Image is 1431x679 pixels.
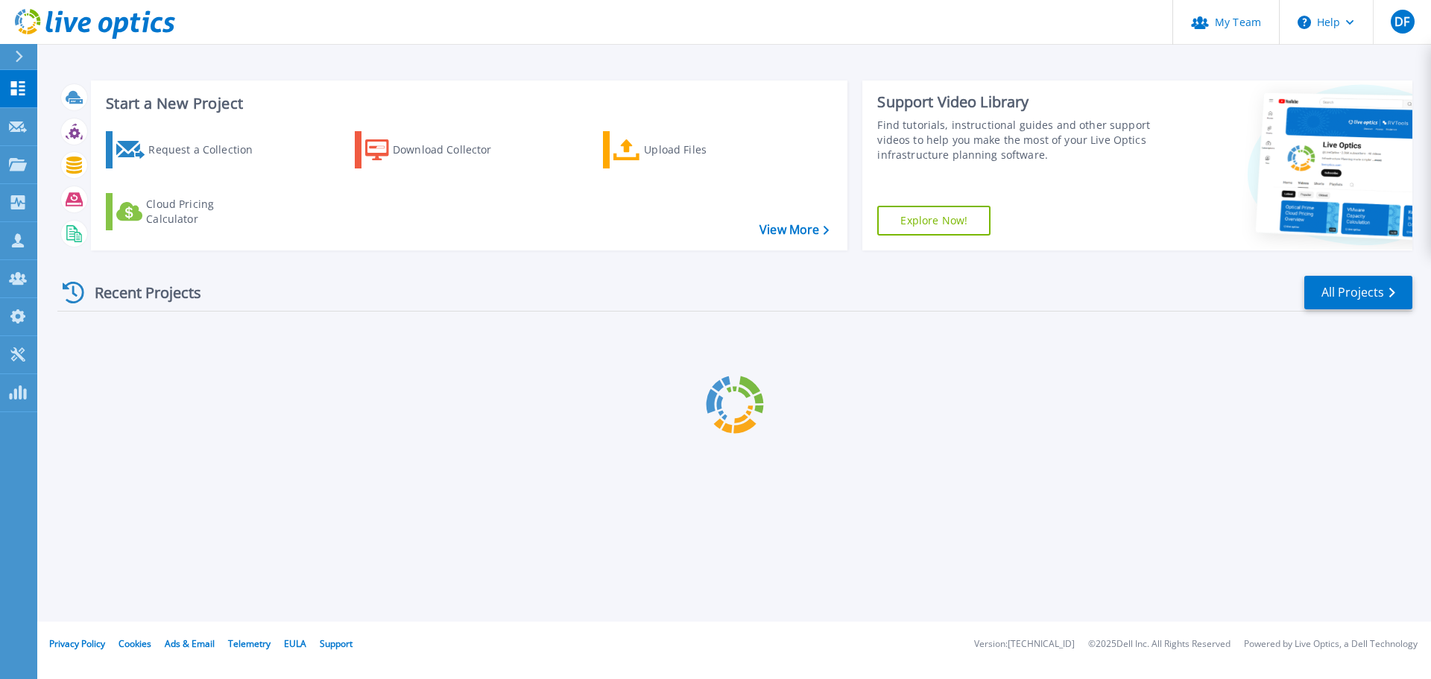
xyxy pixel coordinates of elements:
div: Upload Files [644,135,763,165]
a: Cookies [119,637,151,650]
a: Download Collector [355,131,521,168]
a: Ads & Email [165,637,215,650]
li: © 2025 Dell Inc. All Rights Reserved [1088,639,1231,649]
a: Telemetry [228,637,271,650]
div: Recent Projects [57,274,221,311]
a: Upload Files [603,131,769,168]
a: All Projects [1304,276,1412,309]
h3: Start a New Project [106,95,829,112]
a: View More [759,223,829,237]
div: Download Collector [393,135,512,165]
li: Powered by Live Optics, a Dell Technology [1244,639,1418,649]
li: Version: [TECHNICAL_ID] [974,639,1075,649]
a: Support [320,637,353,650]
a: Privacy Policy [49,637,105,650]
div: Support Video Library [877,92,1157,112]
div: Request a Collection [148,135,268,165]
a: EULA [284,637,306,650]
a: Explore Now! [877,206,991,236]
div: Find tutorials, instructional guides and other support videos to help you make the most of your L... [877,118,1157,162]
a: Request a Collection [106,131,272,168]
span: DF [1394,16,1409,28]
div: Cloud Pricing Calculator [146,197,265,227]
a: Cloud Pricing Calculator [106,193,272,230]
